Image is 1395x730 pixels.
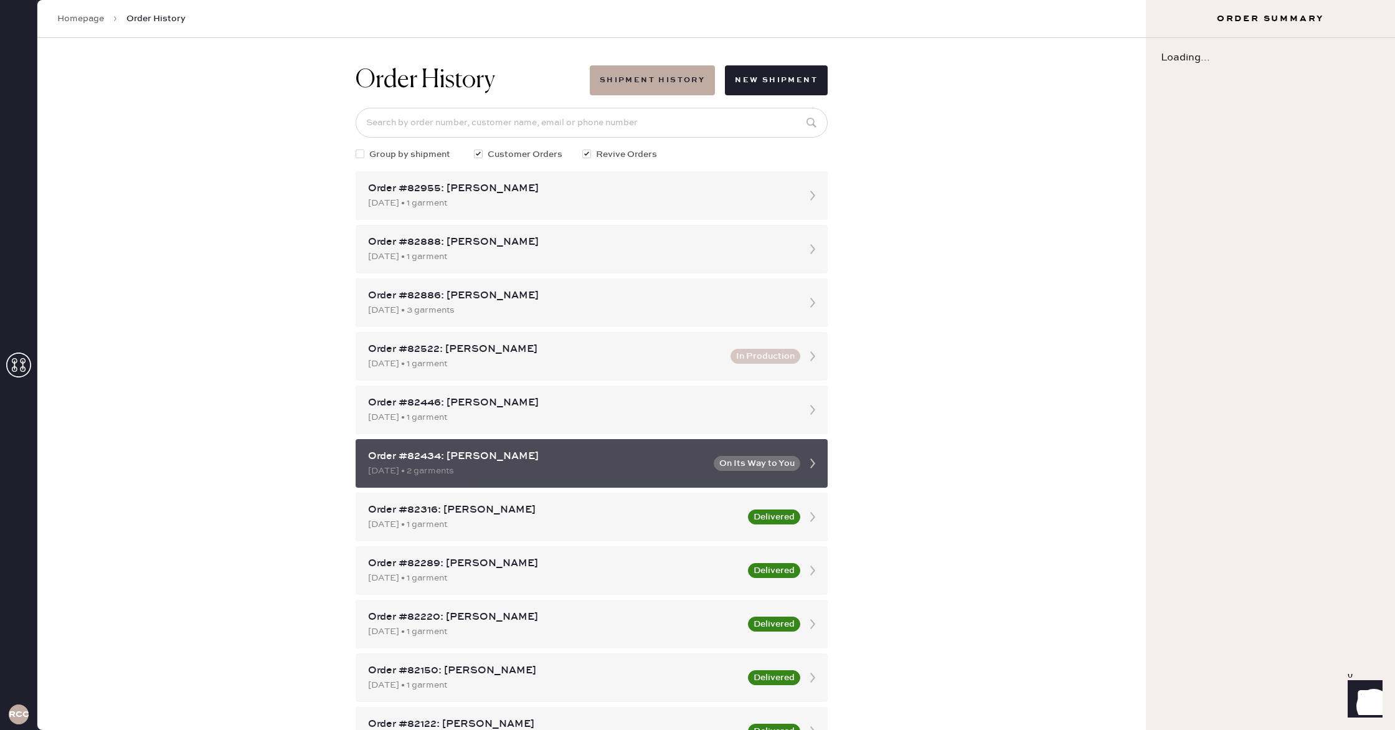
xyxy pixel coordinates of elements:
[1146,38,1395,78] div: Loading...
[731,349,800,364] button: In Production
[748,617,800,632] button: Delivered
[368,342,723,357] div: Order #82522: [PERSON_NAME]
[368,625,740,638] div: [DATE] • 1 garment
[368,410,793,424] div: [DATE] • 1 garment
[596,148,657,161] span: Revive Orders
[356,65,495,95] h1: Order History
[368,556,740,571] div: Order #82289: [PERSON_NAME]
[368,464,706,478] div: [DATE] • 2 garments
[368,357,723,371] div: [DATE] • 1 garment
[356,108,828,138] input: Search by order number, customer name, email or phone number
[369,148,450,161] span: Group by shipment
[368,663,740,678] div: Order #82150: [PERSON_NAME]
[368,610,740,625] div: Order #82220: [PERSON_NAME]
[126,12,186,25] span: Order History
[368,449,706,464] div: Order #82434: [PERSON_NAME]
[368,303,793,317] div: [DATE] • 3 garments
[368,196,793,210] div: [DATE] • 1 garment
[368,678,740,692] div: [DATE] • 1 garment
[57,12,104,25] a: Homepage
[725,65,828,95] button: New Shipment
[714,456,800,471] button: On Its Way to You
[748,563,800,578] button: Delivered
[9,710,29,719] h3: RCCA
[368,518,740,531] div: [DATE] • 1 garment
[368,250,793,263] div: [DATE] • 1 garment
[1336,674,1389,728] iframe: Front Chat
[368,571,740,585] div: [DATE] • 1 garment
[748,670,800,685] button: Delivered
[368,503,740,518] div: Order #82316: [PERSON_NAME]
[590,65,715,95] button: Shipment History
[1146,12,1395,25] h3: Order Summary
[368,235,793,250] div: Order #82888: [PERSON_NAME]
[368,396,793,410] div: Order #82446: [PERSON_NAME]
[368,288,793,303] div: Order #82886: [PERSON_NAME]
[488,148,562,161] span: Customer Orders
[368,181,793,196] div: Order #82955: [PERSON_NAME]
[748,510,800,524] button: Delivered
